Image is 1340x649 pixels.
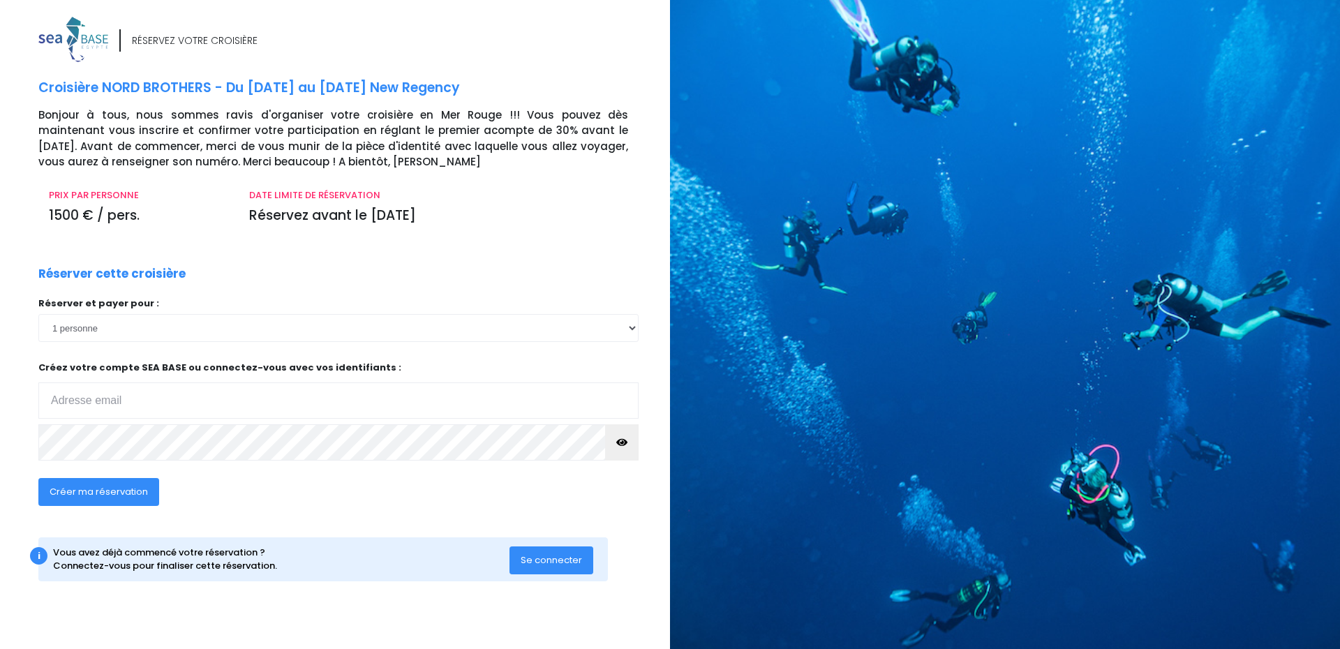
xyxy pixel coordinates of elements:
p: 1500 € / pers. [49,206,228,226]
p: Créez votre compte SEA BASE ou connectez-vous avec vos identifiants : [38,361,639,419]
input: Adresse email [38,382,639,419]
div: RÉSERVEZ VOTRE CROISIÈRE [132,33,258,48]
p: Réserver et payer pour : [38,297,639,311]
button: Créer ma réservation [38,478,159,506]
p: DATE LIMITE DE RÉSERVATION [249,188,628,202]
p: PRIX PAR PERSONNE [49,188,228,202]
span: Se connecter [521,553,582,567]
p: Croisière NORD BROTHERS - Du [DATE] au [DATE] New Regency [38,78,660,98]
p: Bonjour à tous, nous sommes ravis d'organiser votre croisière en Mer Rouge !!! Vous pouvez dès ma... [38,107,660,170]
button: Se connecter [509,546,593,574]
p: Réservez avant le [DATE] [249,206,628,226]
img: logo_color1.png [38,17,108,62]
div: i [30,547,47,565]
p: Réserver cette croisière [38,265,186,283]
a: Se connecter [509,553,593,565]
div: Vous avez déjà commencé votre réservation ? Connectez-vous pour finaliser cette réservation. [53,546,510,573]
span: Créer ma réservation [50,485,148,498]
